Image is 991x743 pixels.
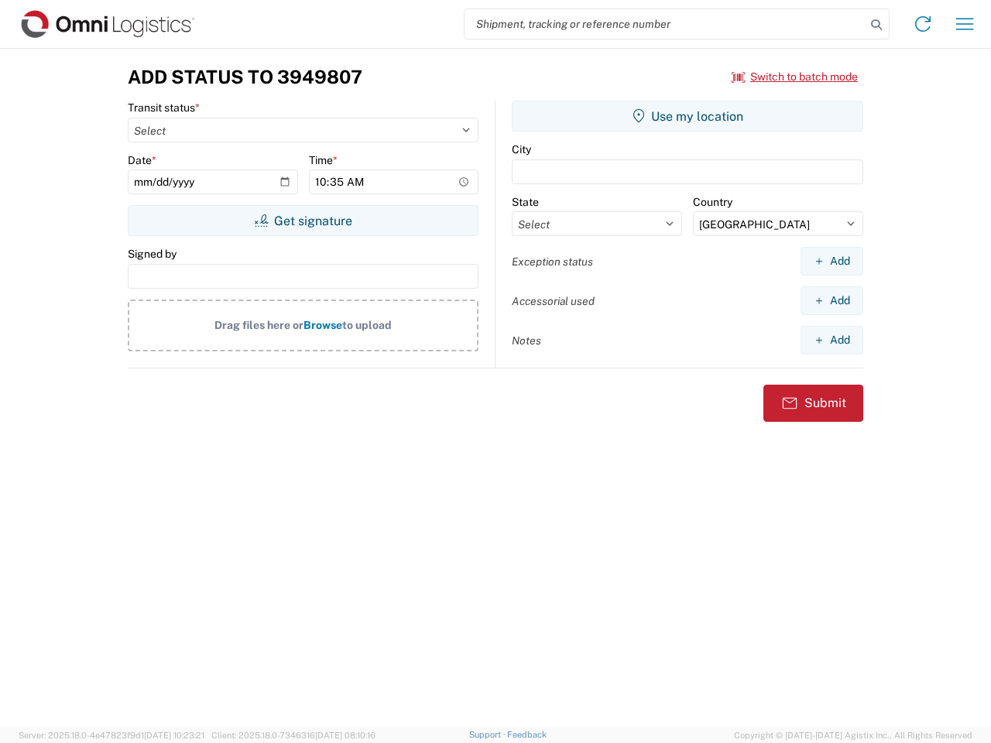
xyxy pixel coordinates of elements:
label: Notes [512,334,541,348]
span: Client: 2025.18.0-7346316 [211,731,375,740]
button: Submit [763,385,863,422]
label: Date [128,153,156,167]
button: Add [801,326,863,354]
label: Transit status [128,101,200,115]
span: to upload [342,319,392,331]
span: Copyright © [DATE]-[DATE] Agistix Inc., All Rights Reserved [734,728,972,742]
a: Support [469,730,508,739]
label: Exception status [512,255,593,269]
span: [DATE] 10:23:21 [144,731,204,740]
button: Add [801,286,863,315]
label: City [512,142,531,156]
label: Time [309,153,338,167]
label: Country [693,195,732,209]
span: [DATE] 08:10:16 [315,731,375,740]
span: Browse [303,319,342,331]
input: Shipment, tracking or reference number [465,9,866,39]
label: Signed by [128,247,177,261]
button: Switch to batch mode [732,64,858,90]
span: Server: 2025.18.0-4e47823f9d1 [19,731,204,740]
h3: Add Status to 3949807 [128,66,362,88]
span: Drag files here or [214,319,303,331]
button: Use my location [512,101,863,132]
a: Feedback [507,730,547,739]
button: Get signature [128,205,478,236]
label: Accessorial used [512,294,595,308]
button: Add [801,247,863,276]
label: State [512,195,539,209]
